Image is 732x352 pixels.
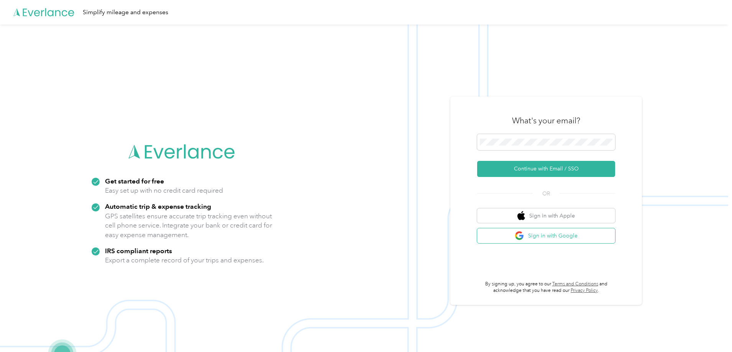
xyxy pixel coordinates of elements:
span: OR [533,190,560,198]
a: Privacy Policy [571,288,598,293]
img: apple logo [517,211,525,221]
button: google logoSign in with Google [477,228,615,243]
h3: What's your email? [512,115,580,126]
div: Simplify mileage and expenses [83,8,168,17]
p: By signing up, you agree to our and acknowledge that you have read our . [477,281,615,294]
strong: IRS compliant reports [105,247,172,255]
img: google logo [515,231,524,241]
button: apple logoSign in with Apple [477,208,615,223]
strong: Get started for free [105,177,164,185]
strong: Automatic trip & expense tracking [105,202,211,210]
a: Terms and Conditions [552,281,598,287]
button: Continue with Email / SSO [477,161,615,177]
p: GPS satellites ensure accurate trip tracking even without cell phone service. Integrate your bank... [105,211,272,240]
p: Export a complete record of your trips and expenses. [105,255,264,265]
p: Easy set up with no credit card required [105,186,223,195]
